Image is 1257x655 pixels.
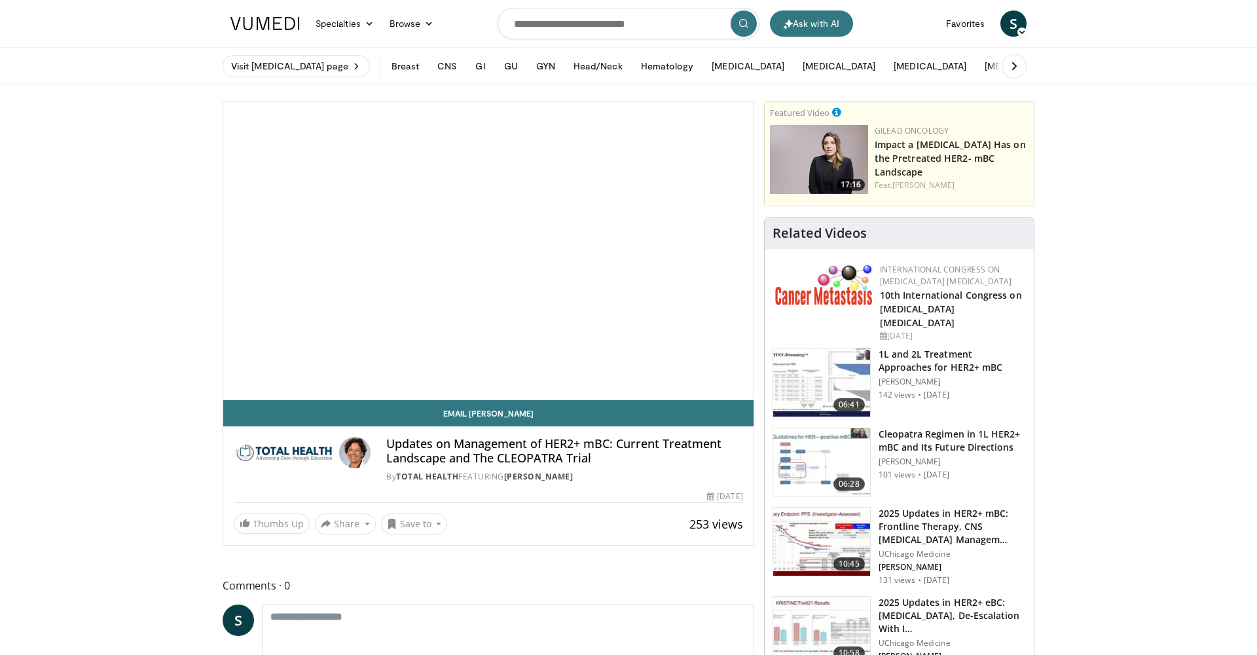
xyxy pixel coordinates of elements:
div: [DATE] [707,491,742,502]
img: 52fe3df5-93f7-444a-9cdb-36ebae0569dc.150x105_q85_crop-smart_upscale.jpg [773,508,870,576]
a: Thumbs Up [234,514,310,534]
input: Search topics, interventions [498,8,759,39]
p: [DATE] [924,390,950,400]
a: [PERSON_NAME] [892,179,955,191]
a: Total Health [396,471,458,482]
video-js: Video Player [223,102,754,400]
a: 17:16 [770,125,868,194]
button: [MEDICAL_DATA] [704,53,792,79]
p: [DATE] [924,470,950,480]
img: 6d1d05b0-c418-46c2-8af4-5a29f3424809.150x105_q85_crop-smart_upscale.jpg [773,348,870,417]
button: Ask with AI [770,10,853,37]
a: International Congress on [MEDICAL_DATA] [MEDICAL_DATA] [880,264,1012,287]
a: Email [PERSON_NAME] [223,400,754,426]
a: S [223,605,254,636]
img: Total Health [234,437,334,468]
button: Head/Neck [566,53,630,79]
a: Favorites [938,10,993,37]
button: Hematology [633,53,702,79]
p: [PERSON_NAME] [879,562,1026,572]
a: 06:41 1L and 2L Treatment Approaches for HER2+ mBC [PERSON_NAME] 142 views · [DATE] [773,348,1026,417]
button: Breast [384,53,427,79]
div: Feat. [875,179,1029,191]
p: 131 views [879,575,915,586]
span: Comments 0 [223,577,754,594]
span: 06:28 [833,477,865,491]
a: 10:45 2025 Updates in HER2+ mBC: Frontline Therapy, CNS [MEDICAL_DATA] Managem… UChicago Medicine... [773,507,1026,586]
button: [MEDICAL_DATA] [795,53,883,79]
h3: Cleopatra Regimen in 1L HER2+ mBC and Its Future Directions [879,428,1026,454]
button: GYN [528,53,563,79]
a: Impact a [MEDICAL_DATA] Has on the Pretreated HER2- mBC Landscape [875,138,1026,178]
p: [DATE] [924,575,950,586]
div: · [918,470,921,480]
a: S [1000,10,1027,37]
a: Gilead Oncology [875,125,949,136]
button: [MEDICAL_DATA] [977,53,1065,79]
button: [MEDICAL_DATA] [886,53,974,79]
a: 10th International Congress on [MEDICAL_DATA] [MEDICAL_DATA] [880,289,1022,329]
div: · [918,390,921,400]
button: GU [496,53,526,79]
p: [PERSON_NAME] [879,457,1026,467]
button: Share [315,514,376,534]
p: 101 views [879,470,915,480]
button: Save to [381,514,448,534]
span: 06:41 [833,398,865,411]
img: 4396913d-6d64-43a5-b0b8-d8d62de5ca08.150x105_q85_crop-smart_upscale.jpg [773,428,870,496]
p: [PERSON_NAME] [879,377,1026,387]
img: 37b1f331-dad8-42d1-a0d6-86d758bc13f3.png.150x105_q85_crop-smart_upscale.png [770,125,868,194]
img: VuMedi Logo [230,17,300,30]
h3: 2025 Updates in HER2+ mBC: Frontline Therapy, CNS [MEDICAL_DATA] Managem… [879,507,1026,546]
button: GI [467,53,493,79]
a: Browse [382,10,442,37]
a: Visit [MEDICAL_DATA] page [223,55,370,77]
p: 142 views [879,390,915,400]
span: 17:16 [837,179,865,191]
button: CNS [429,53,465,79]
p: UChicago Medicine [879,549,1026,559]
h3: 2025 Updates in HER2+ eBC: [MEDICAL_DATA], De-Escalation With I… [879,596,1026,635]
img: Avatar [339,437,371,468]
h3: 1L and 2L Treatment Approaches for HER2+ mBC [879,348,1026,374]
a: [PERSON_NAME] [504,471,574,482]
span: 253 views [689,516,743,532]
p: UChicago Medicine [879,638,1026,648]
small: Featured Video [770,107,829,119]
div: By FEATURING [386,471,742,483]
a: 06:28 Cleopatra Regimen in 1L HER2+ mBC and Its Future Directions [PERSON_NAME] 101 views · [DATE] [773,428,1026,497]
a: Specialties [308,10,382,37]
h4: Related Videos [773,225,867,241]
span: 10:45 [833,557,865,571]
h4: Updates on Management of HER2+ mBC: Current Treatment Landscape and The CLEOPATRA Trial [386,437,742,465]
div: · [918,575,921,586]
div: [DATE] [880,330,1023,342]
img: 6ff8bc22-9509-4454-a4f8-ac79dd3b8976.png.150x105_q85_autocrop_double_scale_upscale_version-0.2.png [775,264,873,305]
